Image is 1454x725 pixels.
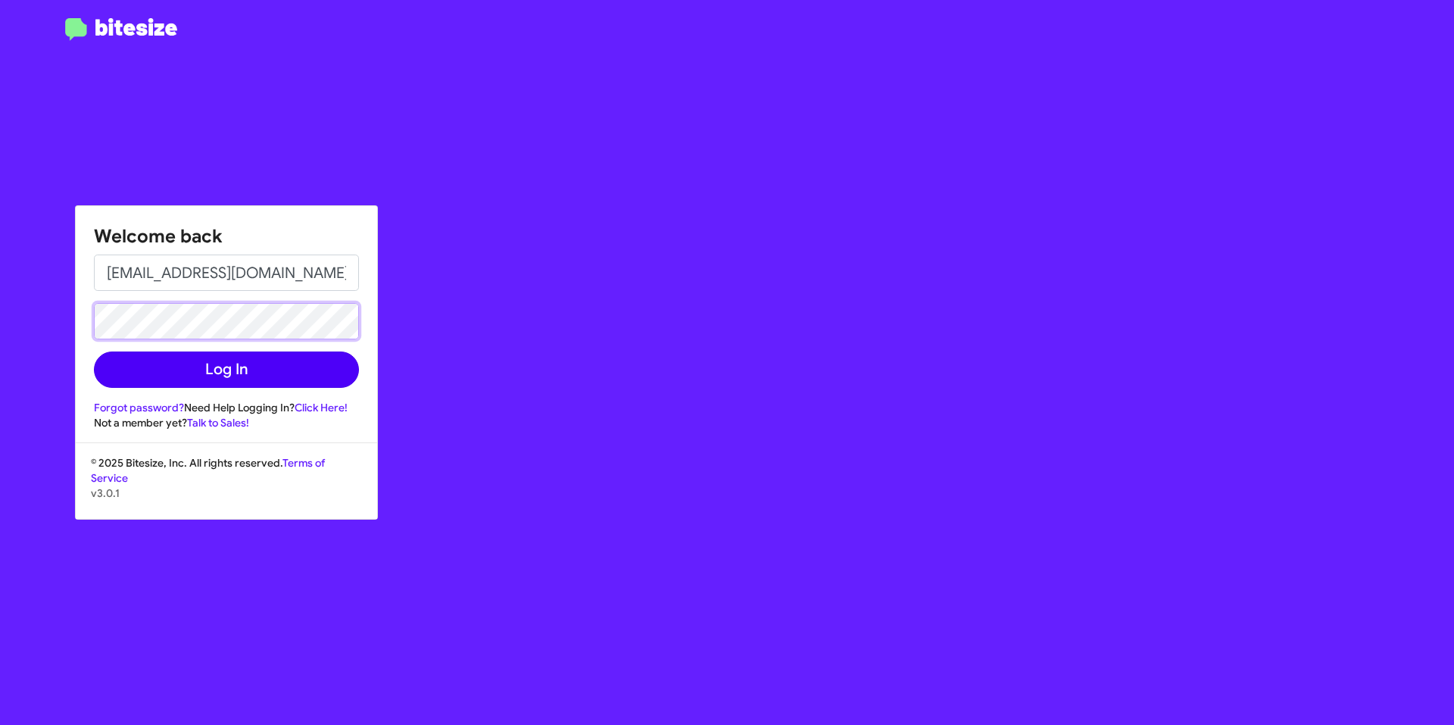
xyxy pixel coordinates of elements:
button: Log In [94,352,359,388]
div: Not a member yet? [94,415,359,430]
input: Email address [94,255,359,291]
a: Click Here! [295,401,348,414]
p: v3.0.1 [91,486,362,501]
h1: Welcome back [94,224,359,248]
div: © 2025 Bitesize, Inc. All rights reserved. [76,455,377,519]
div: Need Help Logging In? [94,400,359,415]
a: Forgot password? [94,401,184,414]
a: Talk to Sales! [187,416,249,430]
